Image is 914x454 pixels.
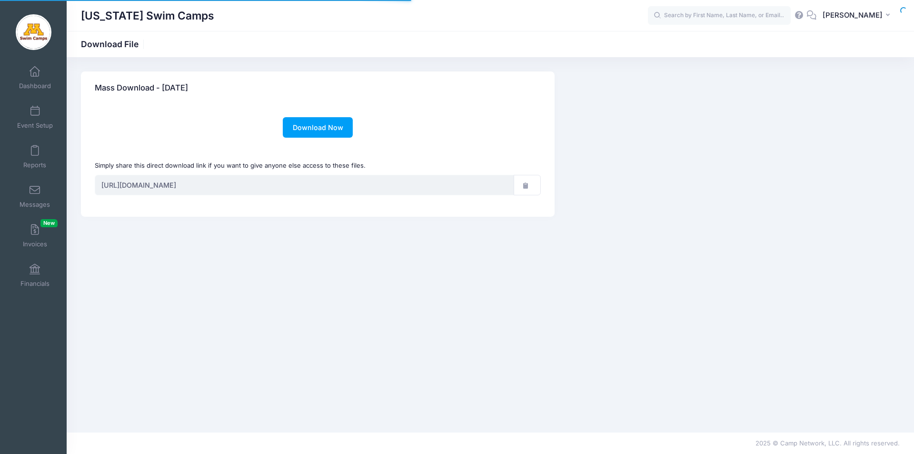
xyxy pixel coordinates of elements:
input: Search by First Name, Last Name, or Email... [648,6,791,25]
span: Invoices [23,240,47,248]
a: Financials [12,259,58,292]
span: Dashboard [19,82,51,90]
span: Event Setup [17,121,53,130]
a: InvoicesNew [12,219,58,252]
span: Financials [20,280,50,288]
h1: Download File [81,39,147,49]
span: Reports [23,161,46,169]
button: [PERSON_NAME] [816,5,900,27]
a: Reports [12,140,58,173]
span: New [40,219,58,227]
a: Event Setup [12,101,58,134]
h1: [US_STATE] Swim Camps [81,5,214,27]
span: 2025 © Camp Network, LLC. All rights reserved. [755,439,900,447]
div: Simply share this direct download link if you want to give anyone else access to these files. [95,161,541,171]
span: Messages [20,201,50,209]
h3: Mass Download - [DATE] [95,75,188,102]
a: Download Now [283,117,353,138]
button: Copy to clipboard [514,175,541,195]
a: Messages [12,180,58,213]
span: [PERSON_NAME] [823,10,883,20]
a: Dashboard [12,61,58,94]
img: Minnesota Swim Camps [16,14,51,50]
